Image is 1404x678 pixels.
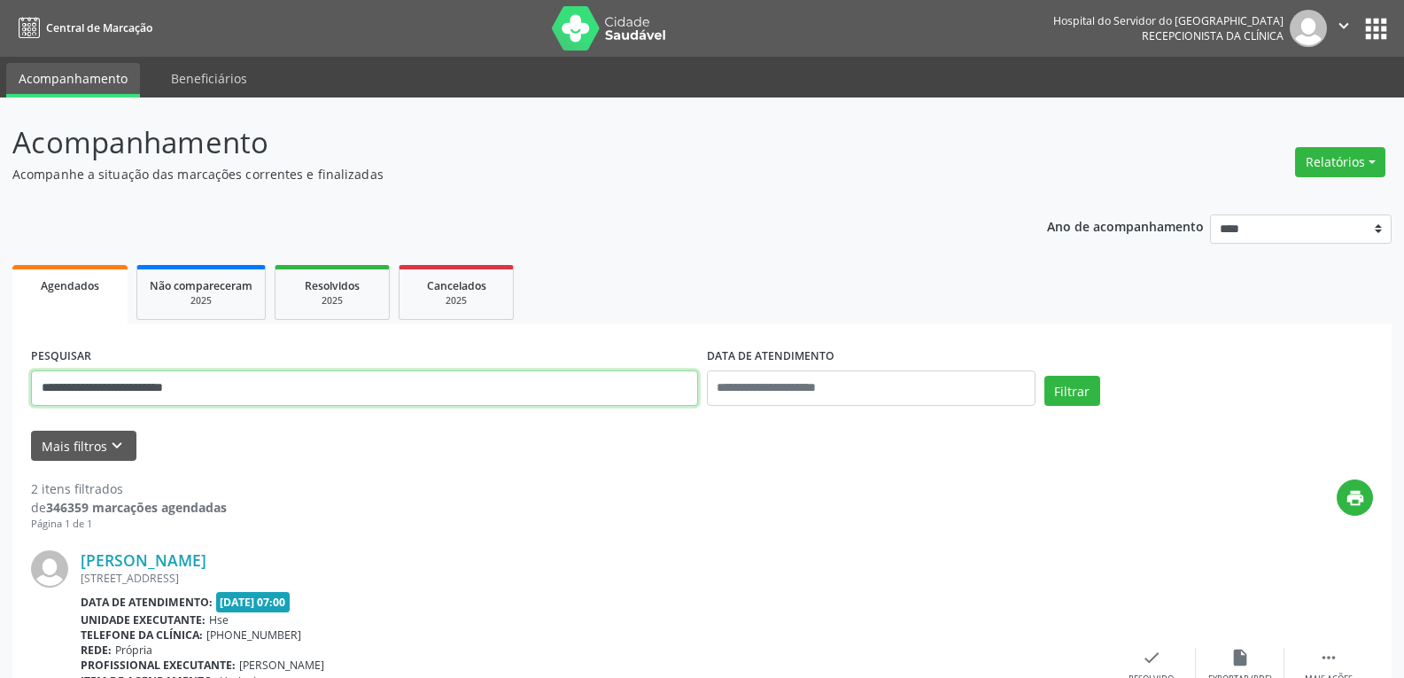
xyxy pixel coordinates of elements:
[707,343,834,370] label: DATA DE ATENDIMENTO
[31,550,68,588] img: img
[107,436,127,456] i: keyboard_arrow_down
[1053,13,1284,28] div: Hospital do Servidor do [GEOGRAPHIC_DATA]
[12,121,978,165] p: Acompanhamento
[305,278,360,293] span: Resolvidos
[412,294,500,308] div: 2025
[1142,648,1161,667] i: check
[1327,10,1361,47] button: 
[46,499,227,516] strong: 346359 marcações agendadas
[209,612,229,627] span: Hse
[6,63,140,97] a: Acompanhamento
[150,278,252,293] span: Não compareceram
[288,294,376,308] div: 2025
[41,278,99,293] span: Agendados
[81,550,206,570] a: [PERSON_NAME]
[81,571,1107,586] div: [STREET_ADDRESS]
[239,658,324,673] span: [PERSON_NAME]
[1361,13,1392,44] button: apps
[427,278,486,293] span: Cancelados
[12,165,978,183] p: Acompanhe a situação das marcações correntes e finalizadas
[1044,376,1100,406] button: Filtrar
[81,612,206,627] b: Unidade executante:
[31,431,136,462] button: Mais filtroskeyboard_arrow_down
[206,627,301,643] span: [PHONE_NUMBER]
[31,479,227,498] div: 2 itens filtrados
[81,627,203,643] b: Telefone da clínica:
[1290,10,1327,47] img: img
[81,643,112,658] b: Rede:
[150,294,252,308] div: 2025
[1295,147,1385,177] button: Relatórios
[81,595,213,610] b: Data de atendimento:
[1346,488,1365,508] i: print
[31,517,227,532] div: Página 1 de 1
[1319,648,1338,667] i: 
[12,13,152,43] a: Central de Marcação
[216,592,291,612] span: [DATE] 07:00
[31,343,91,370] label: PESQUISAR
[115,643,152,658] span: Própria
[81,658,236,673] b: Profissional executante:
[159,63,260,94] a: Beneficiários
[1142,28,1284,43] span: Recepcionista da clínica
[1047,214,1204,237] p: Ano de acompanhamento
[1337,479,1373,516] button: print
[46,20,152,35] span: Central de Marcação
[1230,648,1250,667] i: insert_drive_file
[1334,16,1354,35] i: 
[31,498,227,517] div: de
